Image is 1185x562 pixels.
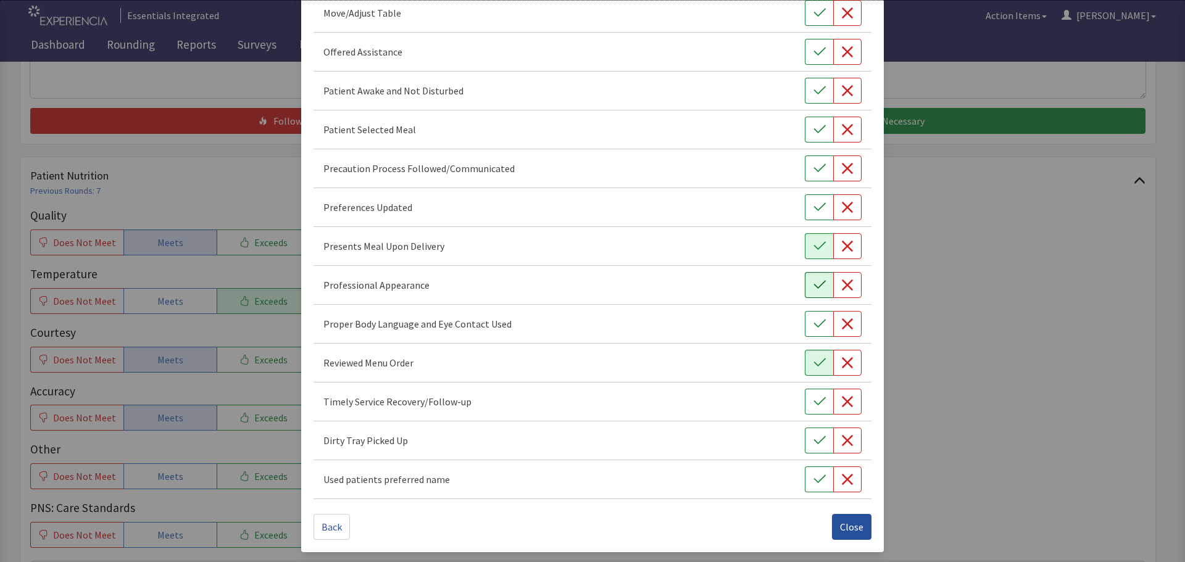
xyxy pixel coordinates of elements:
[323,433,408,448] p: Dirty Tray Picked Up
[323,316,512,331] p: Proper Body Language and Eye Contact Used
[323,122,416,137] p: Patient Selected Meal
[323,44,402,59] p: Offered Assistance
[323,394,472,409] p: Timely Service Recovery/Follow-up
[323,472,450,487] p: Used patients preferred name
[840,519,863,534] span: Close
[323,355,414,370] p: Reviewed Menu Order
[314,514,350,540] button: Back
[323,239,444,254] p: Presents Meal Upon Delivery
[323,278,430,292] p: Professional Appearance
[323,200,412,215] p: Preferences Updated
[322,519,342,534] span: Back
[323,161,515,176] p: Precaution Process Followed/Communicated
[323,83,464,98] p: Patient Awake and Not Disturbed
[832,514,871,540] button: Close
[323,6,401,20] p: Move/Adjust Table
